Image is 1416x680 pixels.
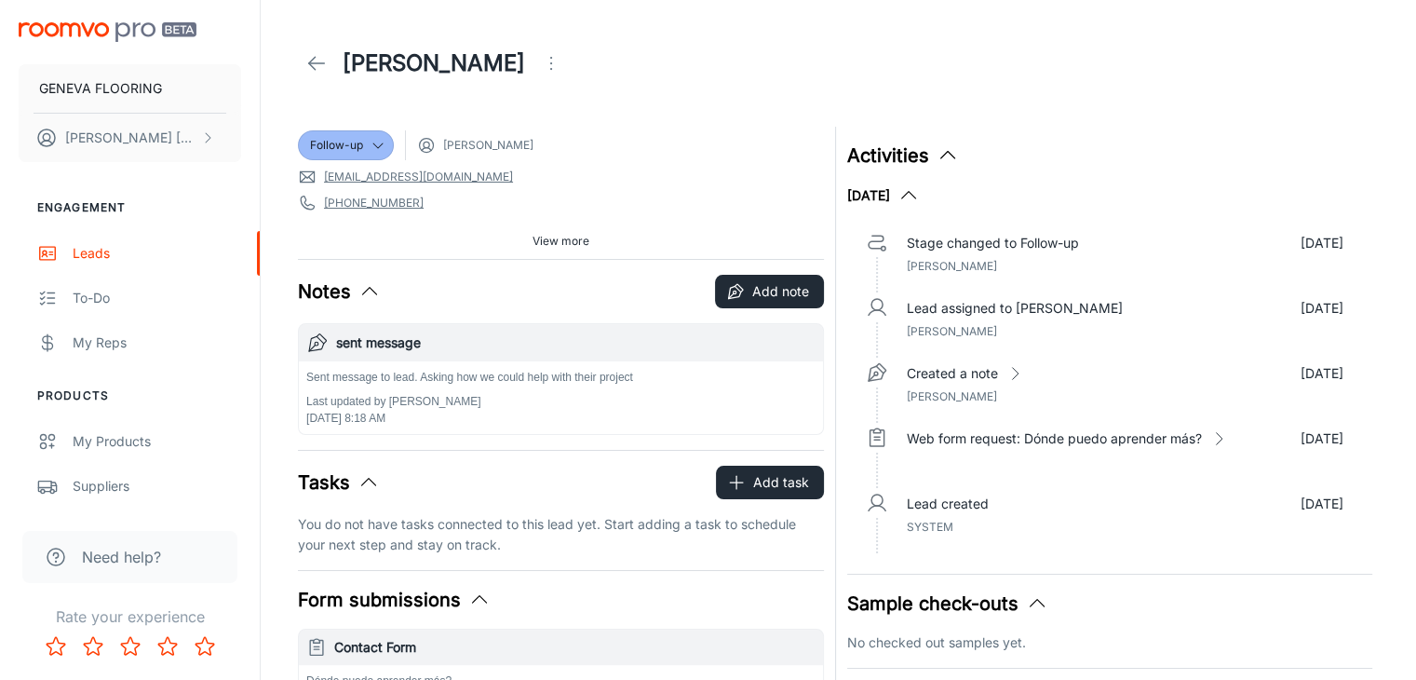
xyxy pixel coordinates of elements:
[443,137,533,154] span: [PERSON_NAME]
[324,169,513,185] a: [EMAIL_ADDRESS][DOMAIN_NAME]
[74,628,112,665] button: Rate 2 star
[298,278,381,306] button: Notes
[19,114,241,162] button: [PERSON_NAME] [PERSON_NAME]
[716,466,824,499] button: Add task
[847,184,920,207] button: [DATE]
[15,605,245,628] p: Rate your experience
[1300,428,1342,449] p: [DATE]
[306,410,633,427] p: [DATE] 8:18 AM
[306,393,633,410] p: Last updated by [PERSON_NAME]
[306,369,633,386] p: Sent message to lead. Asking how we could help with their project
[299,324,823,434] button: sent messageSent message to lead. Asking how we could help with their projectLast updated by [PER...
[1300,298,1342,319] p: [DATE]
[907,233,1079,253] p: Stage changed to Follow-up
[73,243,241,264] div: Leads
[715,275,824,308] button: Add note
[907,363,998,384] p: Created a note
[1300,494,1342,514] p: [DATE]
[149,628,186,665] button: Rate 4 star
[65,128,196,148] p: [PERSON_NAME] [PERSON_NAME]
[334,637,816,658] h6: Contact Form
[907,428,1202,449] p: Web form request: Dónde puedo aprender más?
[343,47,525,80] h1: [PERSON_NAME]
[39,78,162,99] p: GENEVA FLOORING
[73,431,241,452] div: My Products
[907,259,997,273] span: [PERSON_NAME]
[73,288,241,308] div: To-do
[298,586,491,614] button: Form submissions
[298,130,394,160] div: Follow-up
[73,476,241,496] div: Suppliers
[907,389,997,403] span: [PERSON_NAME]
[1300,363,1342,384] p: [DATE]
[310,137,363,154] span: Follow-up
[533,45,570,82] button: Open menu
[336,333,816,353] h6: sent message
[847,142,959,170] button: Activities
[19,64,241,113] button: GENEVA FLOORING
[907,324,997,338] span: [PERSON_NAME]
[847,632,1373,653] p: No checked out samples yet.
[525,227,597,255] button: View more
[907,520,953,534] span: System
[847,590,1048,618] button: Sample check-outs
[19,22,196,42] img: Roomvo PRO Beta
[298,514,824,555] p: You do not have tasks connected to this lead yet. Start adding a task to schedule your next step ...
[907,298,1123,319] p: Lead assigned to [PERSON_NAME]
[298,469,380,496] button: Tasks
[37,628,74,665] button: Rate 1 star
[1300,233,1342,253] p: [DATE]
[73,333,241,353] div: My Reps
[112,628,149,665] button: Rate 3 star
[907,494,989,514] p: Lead created
[533,233,589,250] span: View more
[186,628,223,665] button: Rate 5 star
[324,195,424,211] a: [PHONE_NUMBER]
[82,546,161,568] span: Need help?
